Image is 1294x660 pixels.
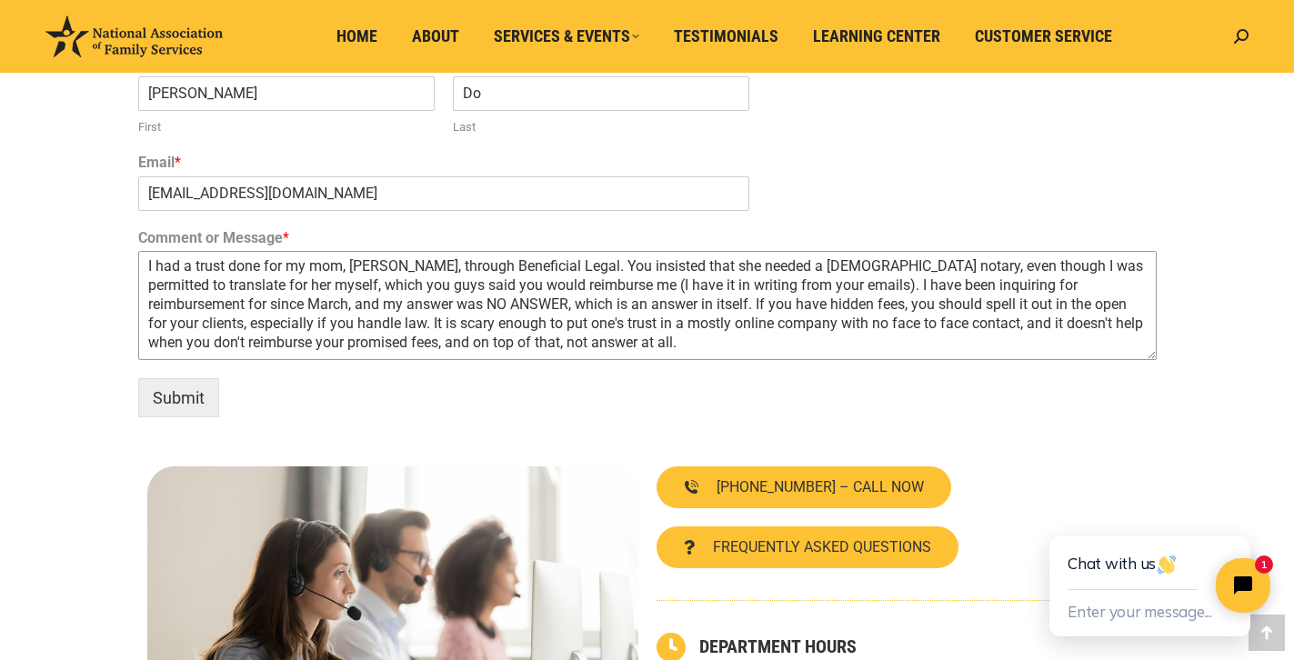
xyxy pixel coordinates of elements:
span: About [412,26,459,46]
span: Customer Service [975,26,1112,46]
a: Learning Center [800,19,953,54]
label: Comment or Message [138,229,1157,248]
a: Testimonials [661,19,791,54]
span: Learning Center [813,26,940,46]
a: DEPARTMENT HOURS [699,635,857,657]
a: FREQUENTLY ASKED QUESTIONS [657,526,958,568]
img: National Association of Family Services [45,15,223,57]
label: Last [453,120,749,135]
a: About [399,19,472,54]
span: Home [336,26,377,46]
label: Email [138,154,1157,173]
span: [PHONE_NUMBER] – CALL NOW [717,480,924,495]
button: Submit [138,378,219,417]
a: [PHONE_NUMBER] – CALL NOW [657,466,951,508]
a: Customer Service [962,19,1125,54]
iframe: Tidio Chat [1008,478,1294,660]
span: FREQUENTLY ASKED QUESTIONS [713,540,931,555]
span: Services & Events [494,26,639,46]
label: First [138,120,435,135]
span: Testimonials [674,26,778,46]
a: Home [324,19,390,54]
